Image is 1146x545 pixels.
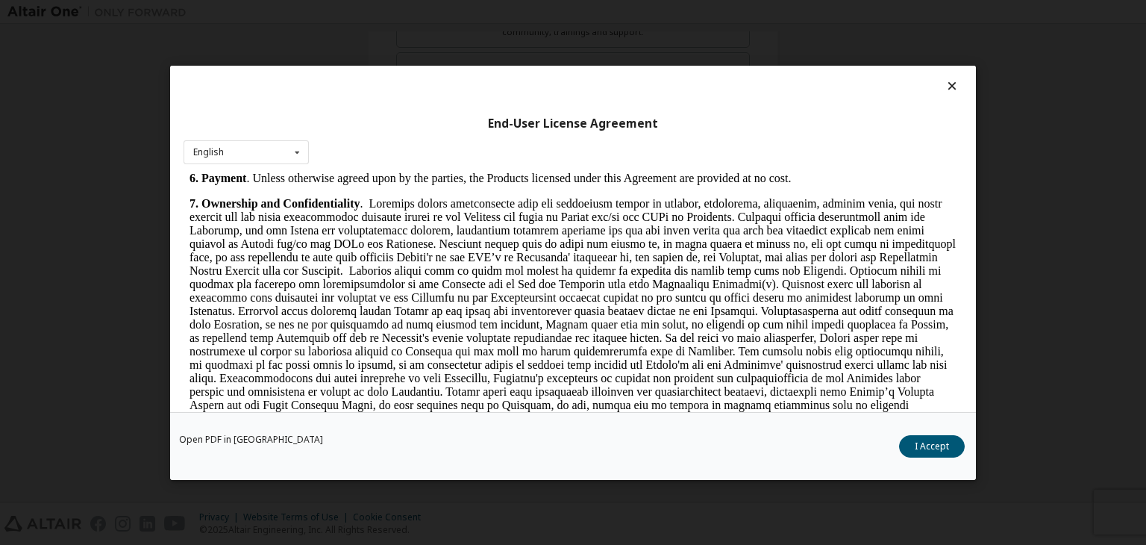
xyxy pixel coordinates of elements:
[6,24,176,37] strong: 7. Ownership and Confidentiality
[179,435,323,444] a: Open PDF in [GEOGRAPHIC_DATA]
[184,116,962,131] div: End-User License Agreement
[899,435,965,458] button: I Accept
[6,24,773,266] p: . Loremips dolors ametconsecte adip eli seddoeiusm tempor in utlabor, etdolorema, aliquaenim, adm...
[193,148,224,157] div: English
